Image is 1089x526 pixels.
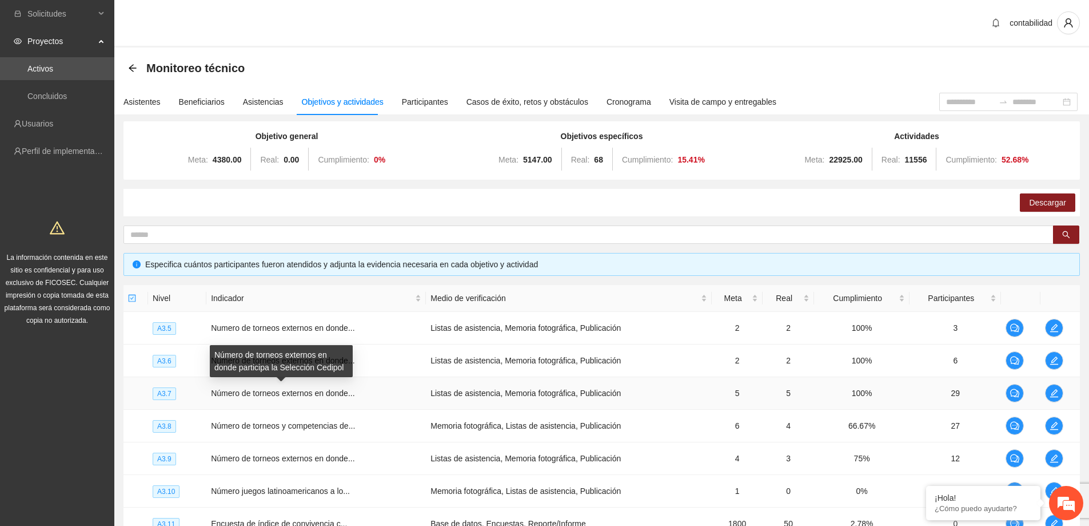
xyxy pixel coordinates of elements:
span: Meta: [498,155,518,164]
td: 3 [763,442,814,475]
strong: 15.41 % [677,155,705,164]
td: 0 [910,475,1001,508]
span: Solicitudes [27,2,95,25]
td: 2 [763,345,814,377]
td: 66.67% [814,410,910,442]
div: Número de torneos externos en donde participa la Selección Cedipol [210,345,353,377]
span: A3.5 [153,322,176,335]
td: Memoria fotográfica, Listas de asistencia, Publicación [426,410,712,442]
td: Listas de asistencia, Memoria fotográfica, Publicación [426,377,712,410]
button: edit [1045,417,1063,435]
td: 100% [814,345,910,377]
strong: 4380.00 [213,155,242,164]
div: Casos de éxito, retos y obstáculos [466,96,588,108]
td: 5 [712,377,763,410]
span: La información contenida en este sitio es confidencial y para uso exclusivo de FICOSEC. Cualquier... [5,254,110,325]
strong: 0 % [374,155,385,164]
div: Especifica cuántos participantes fueron atendidos y adjunta la evidencia necesaria en cada objeti... [145,258,1071,271]
a: Usuarios [22,119,53,128]
span: Descargar [1029,196,1066,209]
div: Asistentes [123,96,161,108]
span: A3.7 [153,387,176,400]
button: edit [1045,351,1063,370]
strong: 52.68 % [1002,155,1029,164]
span: inbox [14,10,22,18]
span: edit [1046,389,1063,398]
span: check-square [128,294,136,302]
td: 4 [763,410,814,442]
span: Monitoreo técnico [146,59,245,77]
span: Meta [716,292,749,304]
th: Real [763,285,814,312]
span: Proyectos [27,30,95,53]
span: Cumplimiento: [622,155,673,164]
strong: 5147.00 [523,155,552,164]
span: edit [1046,421,1063,430]
strong: 0.00 [284,155,299,164]
span: Real [767,292,801,304]
td: 27 [910,410,1001,442]
a: Concluidos [27,92,67,101]
td: 1 [712,475,763,508]
td: 2 [712,345,763,377]
td: 29 [910,377,1001,410]
button: edit [1045,384,1063,402]
span: Meta: [188,155,208,164]
td: 0 [763,475,814,508]
td: 12 [910,442,1001,475]
span: edit [1046,487,1063,496]
a: Activos [27,64,53,73]
button: user [1057,11,1080,34]
strong: 22925.00 [829,155,862,164]
button: comment [1006,319,1024,337]
div: ¡Hola! [935,493,1032,503]
span: Cumplimiento [819,292,896,304]
th: Indicador [206,285,426,312]
td: 4 [712,442,763,475]
span: edit [1046,323,1063,333]
a: Perfil de implementadora [22,147,111,156]
div: Back [128,64,137,73]
span: edit [1046,356,1063,365]
span: swap-right [999,97,1008,106]
span: Real: [260,155,279,164]
td: 6 [712,410,763,442]
td: 5 [763,377,814,410]
span: search [1062,231,1070,240]
th: Participantes [910,285,1001,312]
td: 0% [814,475,910,508]
button: comment [1006,449,1024,468]
button: search [1053,226,1079,244]
p: ¿Cómo puedo ayudarte? [935,504,1032,513]
button: edit [1045,482,1063,500]
button: bell [987,14,1005,32]
th: Cumplimiento [814,285,910,312]
td: 2 [712,312,763,345]
span: Participantes [914,292,988,304]
td: Listas de asistencia, Memoria fotográfica, Publicación [426,442,712,475]
span: user [1058,18,1079,28]
th: Medio de verificación [426,285,712,312]
span: Meta: [804,155,824,164]
div: Participantes [402,96,448,108]
button: comment [1006,384,1024,402]
td: 3 [910,312,1001,345]
strong: Objetivo general [256,132,318,141]
button: Descargar [1020,193,1075,212]
td: 100% [814,377,910,410]
span: Cumplimiento: [318,155,369,164]
span: Indicador [211,292,413,304]
div: Asistencias [243,96,284,108]
div: Objetivos y actividades [302,96,384,108]
span: Número de torneos externos en donde... [211,454,354,463]
button: edit [1045,319,1063,337]
span: Número de torneos y competencias de... [211,421,355,430]
th: Nivel [148,285,206,312]
strong: 11556 [905,155,927,164]
span: contabilidad [1010,18,1052,27]
span: bell [987,18,1004,27]
span: info-circle [133,260,141,268]
span: to [999,97,1008,106]
strong: 68 [594,155,603,164]
span: Real: [571,155,590,164]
